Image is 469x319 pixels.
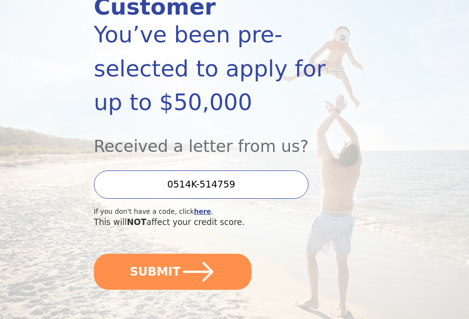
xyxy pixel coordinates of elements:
[94,254,252,290] button: SUBMIT
[127,217,146,227] span: NOT
[94,170,309,199] input: Enter your Offer Code:
[194,207,211,215] a: here
[94,206,333,217] div: If you don't have a code, click .
[94,18,333,119] div: You’ve been pre-selected to apply for up to $50,000
[94,216,333,228] div: This will affect your credit score.
[94,119,333,159] div: Received a letter from us?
